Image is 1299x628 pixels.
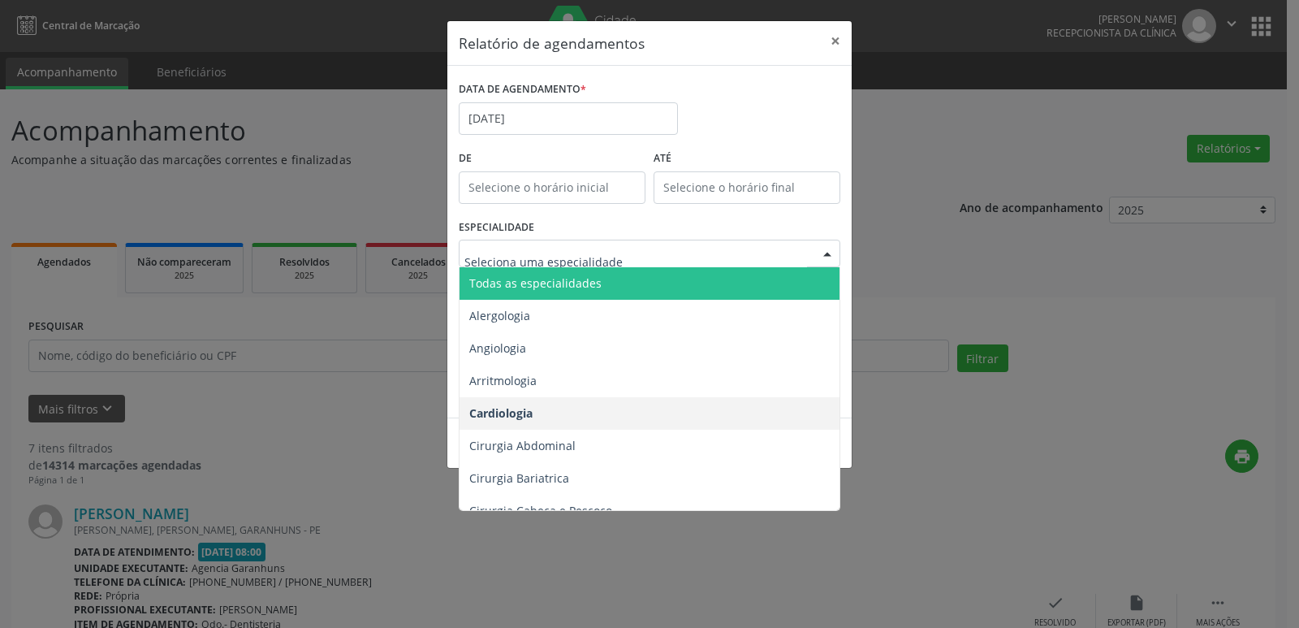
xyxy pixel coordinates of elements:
h5: Relatório de agendamentos [459,32,645,54]
input: Selecione o horário final [654,171,840,204]
span: Angiologia [469,340,526,356]
label: ESPECIALIDADE [459,215,534,240]
input: Selecione uma data ou intervalo [459,102,678,135]
label: DATA DE AGENDAMENTO [459,77,586,102]
button: Close [819,21,852,61]
input: Seleciona uma especialidade [464,245,807,278]
span: Todas as especialidades [469,275,602,291]
span: Cirurgia Abdominal [469,438,576,453]
span: Cardiologia [469,405,533,421]
input: Selecione o horário inicial [459,171,645,204]
label: ATÉ [654,146,840,171]
label: De [459,146,645,171]
span: Arritmologia [469,373,537,388]
span: Alergologia [469,308,530,323]
span: Cirurgia Bariatrica [469,470,569,486]
span: Cirurgia Cabeça e Pescoço [469,503,612,518]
